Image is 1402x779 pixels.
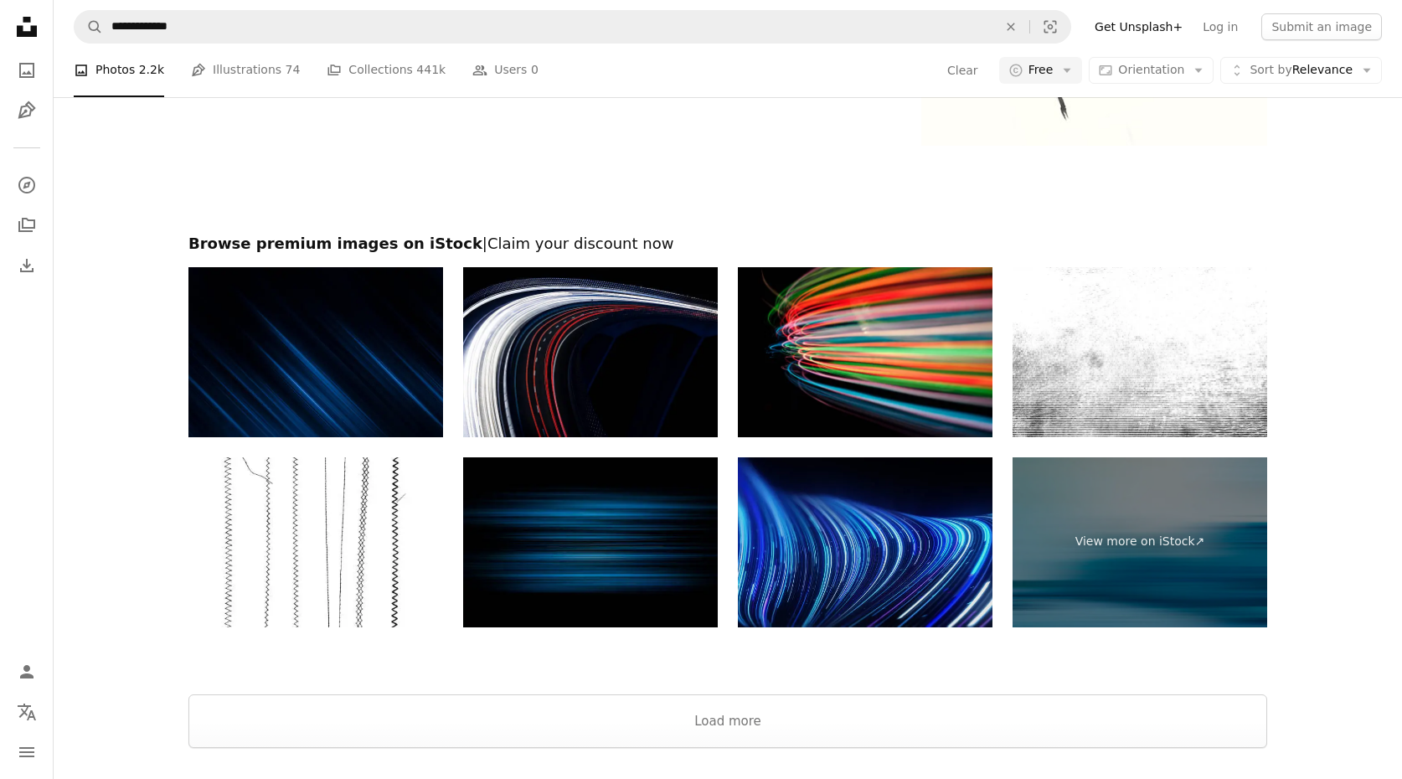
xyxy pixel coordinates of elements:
span: Sort by [1250,63,1291,76]
a: Explore [10,168,44,202]
span: 74 [286,61,301,80]
span: Free [1028,62,1054,79]
img: Speed of Coloured Lights [738,267,992,437]
a: Get Unsplash+ [1085,13,1193,40]
button: Visual search [1030,11,1070,43]
a: Photos [10,54,44,87]
h2: Browse premium images on iStock [188,234,1267,254]
a: Users 0 [472,44,539,97]
a: Collections 441k [327,44,446,97]
span: Orientation [1118,63,1184,76]
a: Illustrations [10,94,44,127]
button: Menu [10,735,44,769]
button: Search Unsplash [75,11,103,43]
img: Sewing machine stitch [188,457,443,627]
a: View more on iStock↗ [1013,457,1267,627]
img: Halftone monochrome grunge horizontal lines texture. [1013,267,1267,437]
span: 0 [531,61,539,80]
button: Clear [992,11,1029,43]
a: Collections [10,209,44,242]
span: Relevance [1250,62,1353,79]
a: Log in [1193,13,1248,40]
button: Load more [188,694,1267,748]
a: Log in / Sign up [10,655,44,689]
img: abstract blue and black are light pattern with the gradient is the with floor wall metal texture ... [463,457,718,627]
img: abstract blue and black are light pattern with the gradient is the with floor wall metal texture ... [188,267,443,437]
button: Sort byRelevance [1220,57,1382,84]
span: 441k [416,61,446,80]
span: | Claim your discount now [482,235,674,252]
button: Clear [946,57,979,84]
button: Submit an image [1261,13,1382,40]
button: Orientation [1089,57,1214,84]
img: Abstract background. Digital technology connection concept. [738,457,992,627]
img: Trails for a traffic light on a black background [463,267,718,437]
button: Free [999,57,1083,84]
form: Find visuals sitewide [74,10,1071,44]
a: Illustrations 74 [191,44,300,97]
a: Home — Unsplash [10,10,44,47]
a: Download History [10,249,44,282]
button: Language [10,695,44,729]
